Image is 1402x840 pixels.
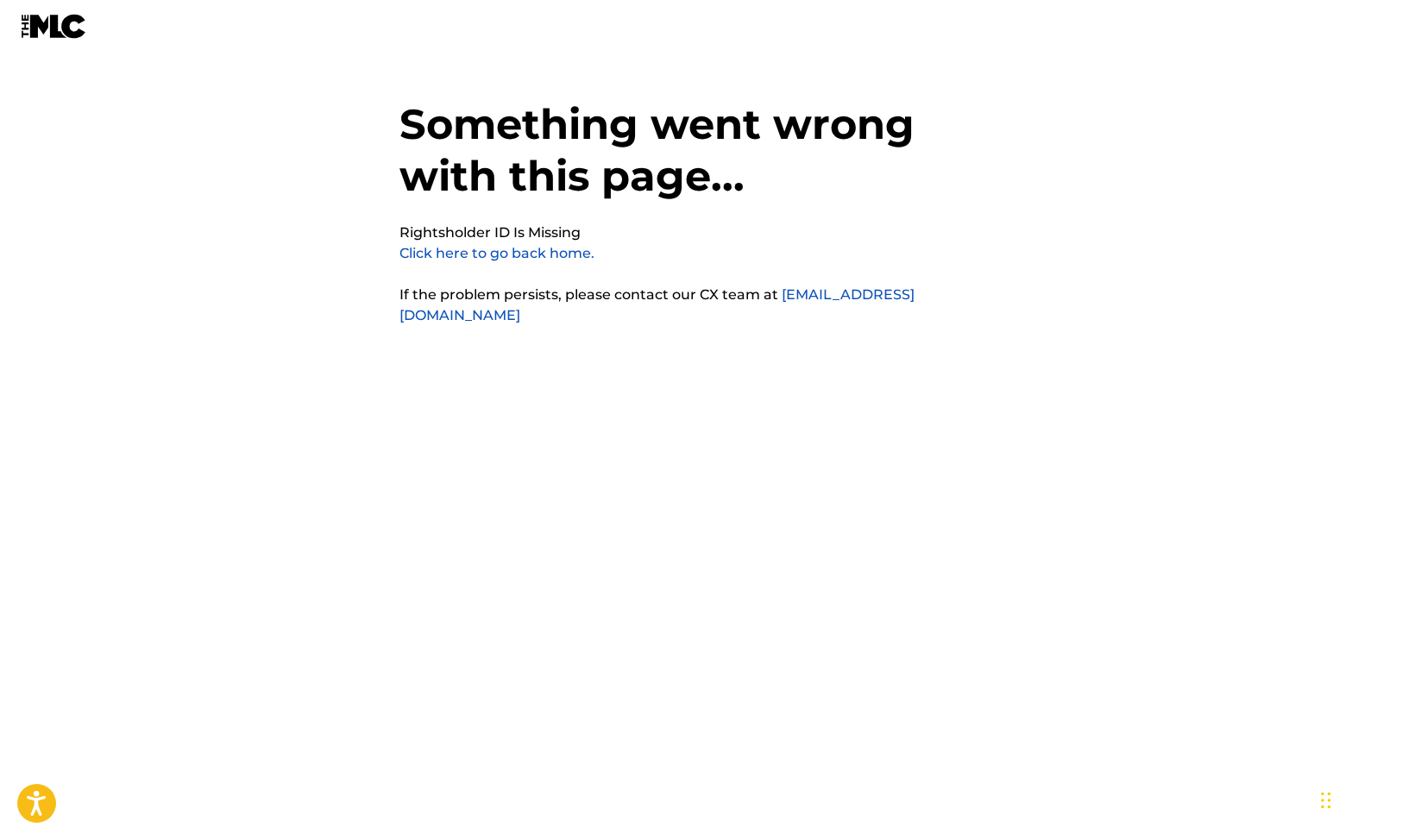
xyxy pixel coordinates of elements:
[399,98,1003,223] h1: Something went wrong with this page...
[1316,757,1402,840] iframe: Chat Widget
[399,285,1003,326] p: If the problem persists, please contact our CX team at
[399,286,915,323] a: [EMAIL_ADDRESS][DOMAIN_NAME]
[1321,774,1331,826] div: Drag
[21,14,87,39] img: MLC Logo
[399,223,581,243] pre: Rightsholder ID Is Missing
[399,245,594,261] a: Click here to go back home.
